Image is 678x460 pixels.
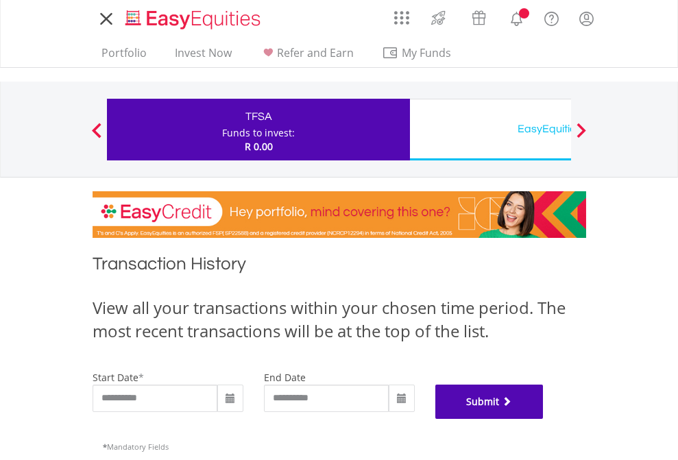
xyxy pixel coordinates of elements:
[427,7,450,29] img: thrive-v2.svg
[245,140,273,153] span: R 0.00
[254,46,359,67] a: Refer and Earn
[103,441,169,452] span: Mandatory Fields
[534,3,569,31] a: FAQ's and Support
[385,3,418,25] a: AppsGrid
[93,191,586,238] img: EasyCredit Promotion Banner
[93,296,586,343] div: View all your transactions within your chosen time period. The most recent transactions will be a...
[93,252,586,282] h1: Transaction History
[93,371,138,384] label: start date
[394,10,409,25] img: grid-menu-icon.svg
[569,3,604,34] a: My Profile
[499,3,534,31] a: Notifications
[459,3,499,29] a: Vouchers
[222,126,295,140] div: Funds to invest:
[115,107,402,126] div: TFSA
[468,7,490,29] img: vouchers-v2.svg
[435,385,544,419] button: Submit
[264,371,306,384] label: end date
[83,130,110,143] button: Previous
[169,46,237,67] a: Invest Now
[120,3,266,31] a: Home page
[277,45,354,60] span: Refer and Earn
[568,130,595,143] button: Next
[382,44,472,62] span: My Funds
[123,8,266,31] img: EasyEquities_Logo.png
[96,46,152,67] a: Portfolio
